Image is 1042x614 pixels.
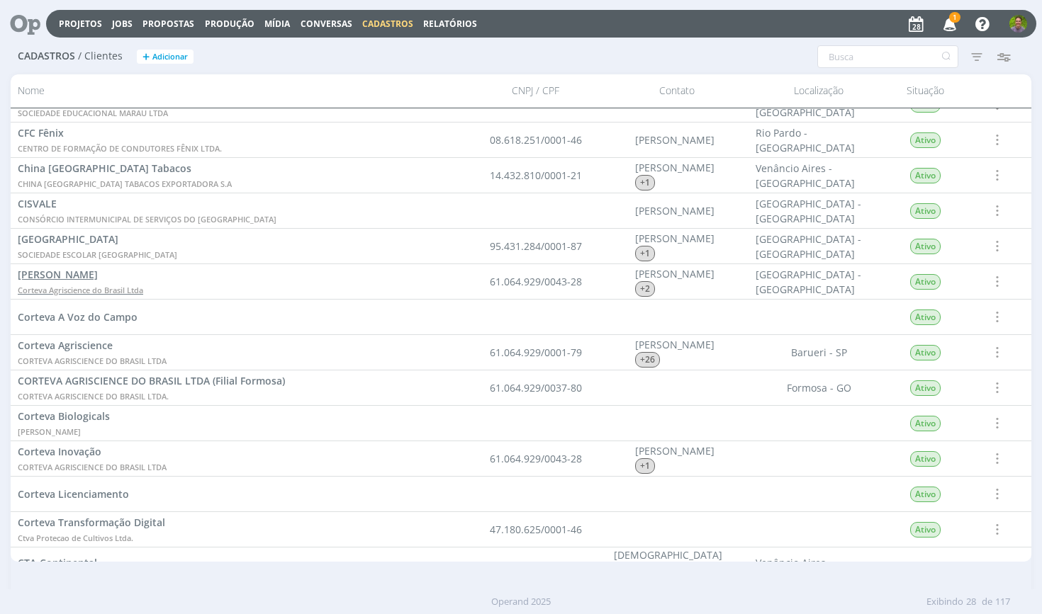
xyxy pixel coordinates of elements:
div: 47.180.625/0001-46 [464,512,606,547]
button: Produção [201,18,259,30]
span: / Clientes [78,50,123,62]
button: 1 [934,11,963,37]
span: Ativo [910,380,941,396]
span: [PERSON_NAME] [634,204,714,217]
span: Cadastros [18,50,75,62]
a: Relatórios [423,18,477,30]
span: [GEOGRAPHIC_DATA] - [GEOGRAPHIC_DATA] [755,197,861,225]
span: Formosa - GO [787,381,851,394]
span: Ativo [910,168,941,183]
span: Venâncio Aires - [GEOGRAPHIC_DATA] [755,161,854,190]
span: Adicionar [152,52,188,62]
div: 61.064.929/0037-80 [464,370,606,405]
div: 61.064.929/0001-79 [464,335,606,370]
a: Corteva A Voz do Campo [18,309,138,324]
div: 14.432.810/0001-21 [464,158,606,193]
span: 117 [995,595,1010,609]
a: Projetos [59,18,102,30]
button: Propostas [138,18,198,30]
a: Mídia [264,18,290,30]
span: [PERSON_NAME] [634,161,714,174]
span: Corteva Licenciamento [18,487,129,501]
div: 61.064.929/0043-28 [464,264,606,299]
span: [PERSON_NAME] [634,338,714,351]
span: China [GEOGRAPHIC_DATA] Tabacos [18,161,191,175]
a: Corteva Transformação DigitalCtva Protecao de Cultivos Ltda. [18,515,165,545]
a: CFC FênixCENTRO DE FORMAÇÃO DE CONDUTORES FÊNIX LTDA. [18,125,222,155]
span: Barueri - SP [791,346,847,359]
span: [GEOGRAPHIC_DATA] - [GEOGRAPHIC_DATA] [755,232,861,261]
span: Corteva Agriscience [18,339,113,352]
span: [PERSON_NAME] [634,444,714,457]
button: T [1009,11,1028,36]
span: CORTEVA AGRISCIENCE DO BRASIL LTDA [18,462,167,472]
span: Venâncio Aires - [GEOGRAPHIC_DATA] [755,556,854,584]
span: [DEMOGRAPHIC_DATA][PERSON_NAME] [613,548,722,576]
span: CFC Fênix [18,126,64,140]
span: Ativo [910,132,941,148]
span: Ativo [910,274,941,290]
span: SOCIEDADE ESCOLAR [GEOGRAPHIC_DATA] [18,249,177,260]
button: Jobs [108,18,137,30]
span: CORTEVA AGRISCIENCE DO BRASIL LTDA​ [18,356,167,366]
span: +1 [634,175,654,191]
button: Cadastros [358,18,418,30]
span: Ativo [910,416,941,431]
span: [PERSON_NAME] [634,133,714,147]
img: T [1009,15,1027,33]
span: CORTEVA AGRISCIENCE DO BRASIL LTDA. [18,391,169,402]
div: 61.064.929/0043-28 [464,441,606,476]
span: Rio Pardo - [GEOGRAPHIC_DATA] [755,126,854,154]
span: +1 [634,246,654,261]
span: Propostas [142,18,194,30]
span: CONSÓRCIO INTERMUNICIPAL DE SERVIÇOS DO [GEOGRAPHIC_DATA] [18,214,276,224]
span: 28 [966,595,976,609]
span: CENTRO DE FORMAÇÃO DE CONDUTORES FÊNIX LTDA. [18,143,222,154]
span: de [982,595,992,609]
a: Corteva Licenciamento [18,487,129,501]
span: [PERSON_NAME] [18,268,98,281]
span: 1 [949,12,960,23]
span: Marau - [GEOGRAPHIC_DATA] [755,91,854,119]
span: + [142,50,150,64]
div: Localização [748,79,890,103]
span: SOCIEDADE EDUCACIONAL MARAU LTDA [18,108,168,118]
div: 00.095.840/0001-85 [464,547,606,593]
span: Ativo [910,451,941,467]
span: CORTEVA AGRISCIENCE DO BRASIL LTDA (Filial Formosa) [18,374,285,387]
span: [GEOGRAPHIC_DATA] - [GEOGRAPHIC_DATA] [755,268,861,296]
a: Conversas [301,18,352,30]
button: Relatórios [419,18,481,30]
span: Ativo [910,239,941,254]
span: Corteva Transformação Digital [18,516,165,529]
span: +26 [634,352,659,368]
a: [GEOGRAPHIC_DATA]SOCIEDADE ESCOLAR [GEOGRAPHIC_DATA] [18,232,177,261]
a: CORTEVA AGRISCIENCE DO BRASIL LTDA (Filial Formosa)CORTEVA AGRISCIENCE DO BRASIL LTDA. [18,373,285,403]
div: Situação [890,79,960,103]
span: Corteva Agriscience do Brasil Ltda [18,285,143,295]
span: Ativo [910,309,941,325]
div: 08.618.251/0001-46 [464,123,606,157]
a: Jobs [112,18,133,30]
button: +Adicionar [137,50,194,64]
span: Corteva A Voz do Campo [18,310,138,324]
div: Nome [11,79,465,103]
a: CISVALECONSÓRCIO INTERMUNICIPAL DE SERVIÇOS DO [GEOGRAPHIC_DATA] [18,196,276,226]
span: Ativo [910,487,941,502]
span: CHINA [GEOGRAPHIC_DATA] TABACOS EXPORTADORA S.A [18,178,232,189]
span: +2 [634,281,654,297]
input: Busca [817,45,958,68]
button: Projetos [55,18,106,30]
div: Contato [606,79,748,103]
a: Corteva Biologicals[PERSON_NAME] [18,409,110,438]
a: CTA-ContinentalCTA CONTINENTAL TOBACCOS ALLIANCE S/A [18,555,184,585]
span: [PERSON_NAME] [18,426,81,437]
span: [GEOGRAPHIC_DATA] [18,232,118,246]
span: Exibindo [926,595,963,609]
span: Corteva Inovação [18,445,101,458]
span: Ativo [910,203,941,219]
a: [PERSON_NAME]Corteva Agriscience do Brasil Ltda [18,267,143,297]
span: CISVALE [18,197,57,210]
button: Conversas [296,18,357,30]
button: Mídia [260,18,294,30]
